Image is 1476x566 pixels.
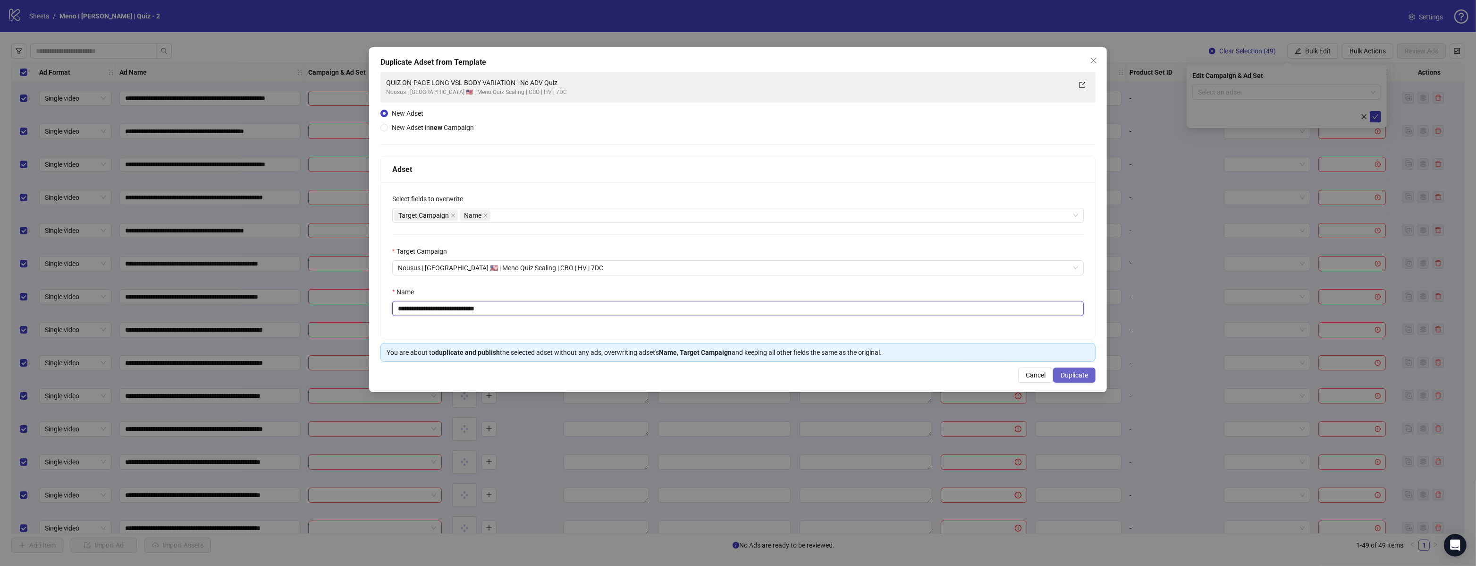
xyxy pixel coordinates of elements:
label: Select fields to overwrite [392,194,469,204]
span: close [1090,57,1097,64]
span: Target Campaign [398,210,449,221]
span: Duplicate [1061,371,1088,379]
strong: Name, Target Campaign [659,349,732,356]
strong: new [430,124,442,131]
span: Target Campaign [394,210,458,221]
div: Open Intercom Messenger [1444,534,1467,557]
span: close [451,213,455,218]
span: New Adset in Campaign [392,124,474,131]
div: Adset [392,163,1084,175]
span: Name [464,210,481,221]
label: Name [392,287,420,297]
div: Duplicate Adset from Template [380,57,1096,68]
label: Target Campaign [392,246,453,257]
span: Name [460,210,490,221]
div: Nousus | [GEOGRAPHIC_DATA] 🇺🇸 | Meno Quiz Scaling | CBO | HV | 7DC [386,88,1071,97]
span: New Adset [392,110,423,117]
span: export [1079,82,1086,88]
button: Close [1086,53,1101,68]
strong: duplicate and publish [435,349,500,356]
button: Cancel [1018,368,1053,383]
span: Cancel [1026,371,1046,379]
input: Name [392,301,1084,316]
div: QUIZ ON-PAGE LONG VSL BODY VARIATION - No ADV Quiz [386,77,1071,88]
span: Nousus | USA 🇺🇸 | Meno Quiz Scaling | CBO | HV | 7DC [398,261,1079,275]
button: Duplicate [1053,368,1096,383]
span: close [483,213,488,218]
div: You are about to the selected adset without any ads, overwriting adset's and keeping all other fi... [387,347,1090,358]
